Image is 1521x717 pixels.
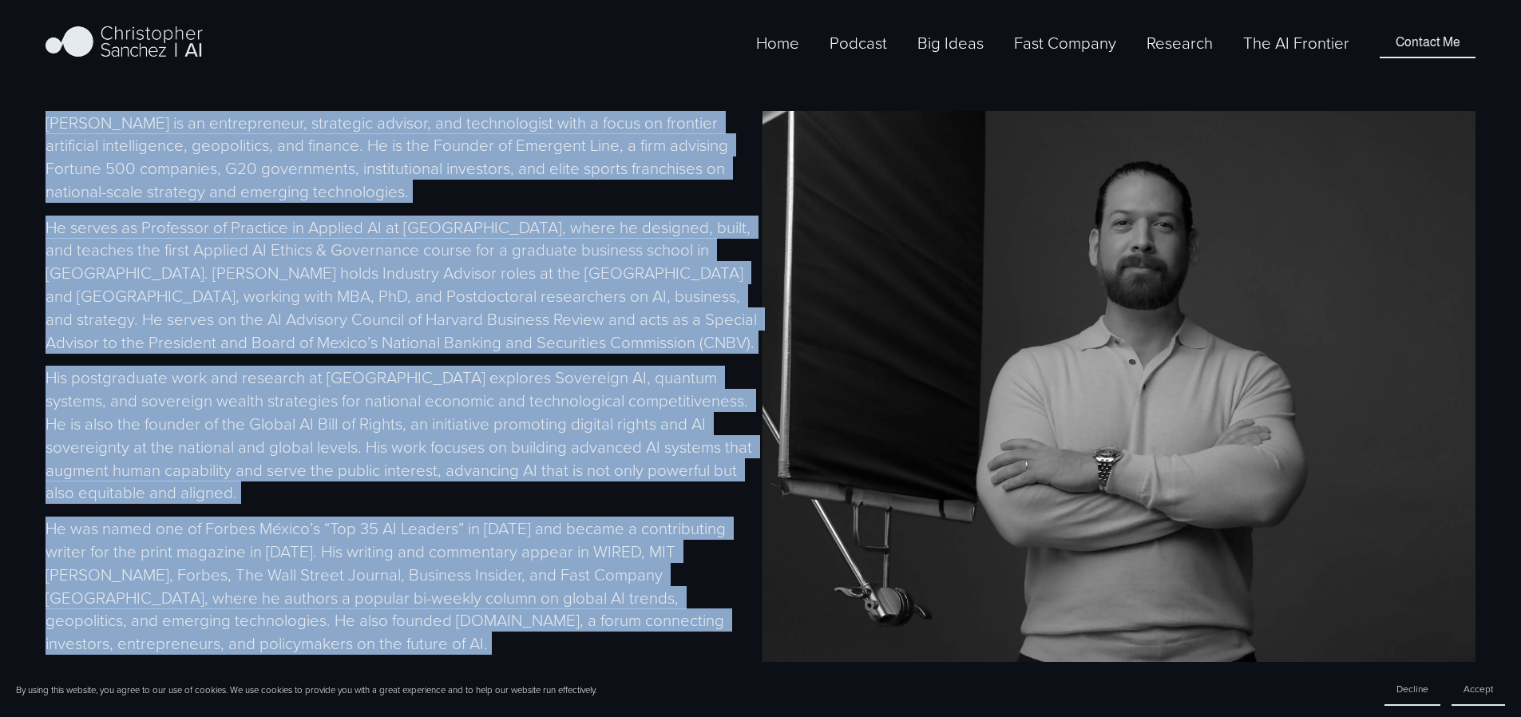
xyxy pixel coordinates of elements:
[1452,673,1505,706] button: Accept
[1384,673,1440,706] button: Decline
[917,30,984,56] a: folder dropdown
[917,31,984,54] span: Big Ideas
[1464,682,1493,695] span: Accept
[16,683,596,696] p: By using this website, you agree to our use of cookies. We use cookies to provide you with a grea...
[830,30,887,56] a: Podcast
[1014,31,1116,54] span: Fast Company
[1014,30,1116,56] a: folder dropdown
[1147,30,1213,56] a: folder dropdown
[1147,31,1213,54] span: Research
[46,517,759,655] p: He was named one of Forbes México’s “Top 35 AI Leaders” in [DATE] and became a contributing write...
[1243,30,1349,56] a: The AI Frontier
[1380,27,1475,57] a: Contact Me
[1396,682,1428,695] span: Decline
[756,30,799,56] a: Home
[46,366,759,504] p: His postgraduate work and research at [GEOGRAPHIC_DATA] explores Sovereign AI, quantum systems, a...
[46,216,759,354] p: He serves as Professor of Practice in Applied AI at [GEOGRAPHIC_DATA], where he designed, built, ...
[46,23,203,63] img: Christopher Sanchez | AI
[46,111,759,203] p: [PERSON_NAME] is an entrepreneur, strategic advisor, and technologist with a focus on frontier ar...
